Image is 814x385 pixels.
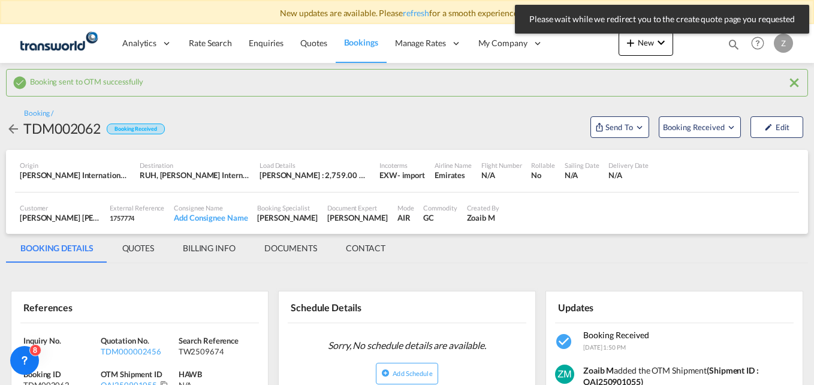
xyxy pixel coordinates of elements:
[260,161,370,170] div: Load Details
[590,116,649,138] button: Open demo menu
[750,116,803,138] button: icon-pencilEdit
[423,212,457,223] div: GC
[23,346,98,357] div: N/A
[140,161,250,170] div: Destination
[659,116,741,138] button: Open demo menu
[747,33,768,53] span: Help
[101,346,175,357] div: TDM000002456
[387,24,470,63] div: Manage Rates
[110,214,134,222] span: 1757774
[583,365,614,375] strong: Zoaib M
[555,296,672,317] div: Updates
[257,203,318,212] div: Booking Specialist
[23,119,101,138] div: TDM002062
[327,212,388,223] div: [PERSON_NAME]
[774,34,793,53] div: Z
[13,76,27,90] md-icon: icon-checkbox-marked-circle
[108,234,168,263] md-tab-item: QUOTES
[107,124,164,135] div: Booking Received
[555,332,574,351] md-icon: icon-checkbox-marked-circle
[395,37,446,49] span: Manage Rates
[250,234,331,263] md-tab-item: DOCUMENTS
[292,24,335,63] a: Quotes
[114,24,180,63] div: Analytics
[20,203,100,212] div: Customer
[623,38,668,47] span: New
[20,161,130,170] div: Origin
[747,33,774,55] div: Help
[423,203,457,212] div: Commodity
[331,234,400,263] md-tab-item: CONTACT
[6,234,400,263] md-pagination-wrapper: Use the left and right arrow keys to navigate between tabs
[180,24,240,63] a: Rate Search
[381,369,390,377] md-icon: icon-plus-circle
[565,161,599,170] div: Sailing Date
[555,365,574,384] img: v+XMcPmzgAAAABJRU5ErkJggg==
[787,76,801,90] md-icon: icon-close
[344,37,378,47] span: Bookings
[397,212,414,223] div: AIR
[481,161,522,170] div: Flight Number
[481,170,522,181] div: N/A
[174,212,248,223] div: Add Consignee Name
[101,336,149,345] span: Quotation No.
[435,170,472,181] div: Emirates
[179,336,239,345] span: Search Reference
[604,121,634,133] span: Send To
[470,24,551,63] div: My Company
[23,369,61,379] span: Booking ID
[249,38,284,48] span: Enquiries
[179,346,253,357] div: TW2509674
[397,203,414,212] div: Mode
[467,203,499,212] div: Created By
[323,334,491,357] span: Sorry, No schedule details are available.
[379,161,425,170] div: Incoterms
[336,24,387,63] a: Bookings
[619,32,673,56] button: icon-plus 400-fgNewicon-chevron-down
[403,8,429,18] a: refresh
[531,161,554,170] div: Rollable
[179,369,203,379] span: HAWB
[623,35,638,50] md-icon: icon-plus 400-fg
[30,74,143,86] span: Booking sent to OTM successfully
[189,38,232,48] span: Rate Search
[608,161,649,170] div: Delivery Date
[6,122,20,136] md-icon: icon-arrow-left
[397,170,425,181] div: - import
[379,170,397,181] div: EXW
[20,296,137,317] div: References
[583,344,626,351] span: [DATE] 1:50 PM
[654,35,668,50] md-icon: icon-chevron-down
[1,7,813,19] div: New updates are available. Please for a smooth experience.
[526,13,798,25] span: Please wait while we redirect you to the create quote page you requested
[300,38,327,48] span: Quotes
[122,37,156,49] span: Analytics
[6,234,108,263] md-tab-item: BOOKING DETAILS
[727,38,740,51] md-icon: icon-magnify
[288,296,405,317] div: Schedule Details
[478,37,527,49] span: My Company
[110,203,164,212] div: External Reference
[727,38,740,56] div: icon-magnify
[565,170,599,181] div: N/A
[260,170,370,181] div: [PERSON_NAME] : 2,759.00 KG | Volumetric Wt : 2,759.00 KG | Chargeable Wt : 2,759.00 KG
[435,161,472,170] div: Airline Name
[101,369,162,379] span: OTM Shipment ID
[20,212,100,223] div: [PERSON_NAME] [PERSON_NAME]
[531,170,554,181] div: No
[257,212,318,223] div: [PERSON_NAME]
[18,30,99,57] img: 1a84b2306ded11f09c1219774cd0a0fe.png
[140,170,250,181] div: RUH, King Khaled International, Riyadh, Saudi Arabia, Middle East, Middle East
[174,203,248,212] div: Consignee Name
[24,109,53,119] div: Booking /
[168,234,250,263] md-tab-item: BILLING INFO
[764,123,773,131] md-icon: icon-pencil
[663,121,726,133] span: Booking Received
[23,336,61,345] span: Inquiry No.
[327,203,388,212] div: Document Expert
[20,170,130,181] div: YYZ, Lester B. Pearson International, Toronto, Canada, North America, Americas
[240,24,292,63] a: Enquiries
[608,170,649,181] div: N/A
[6,119,23,138] div: icon-arrow-left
